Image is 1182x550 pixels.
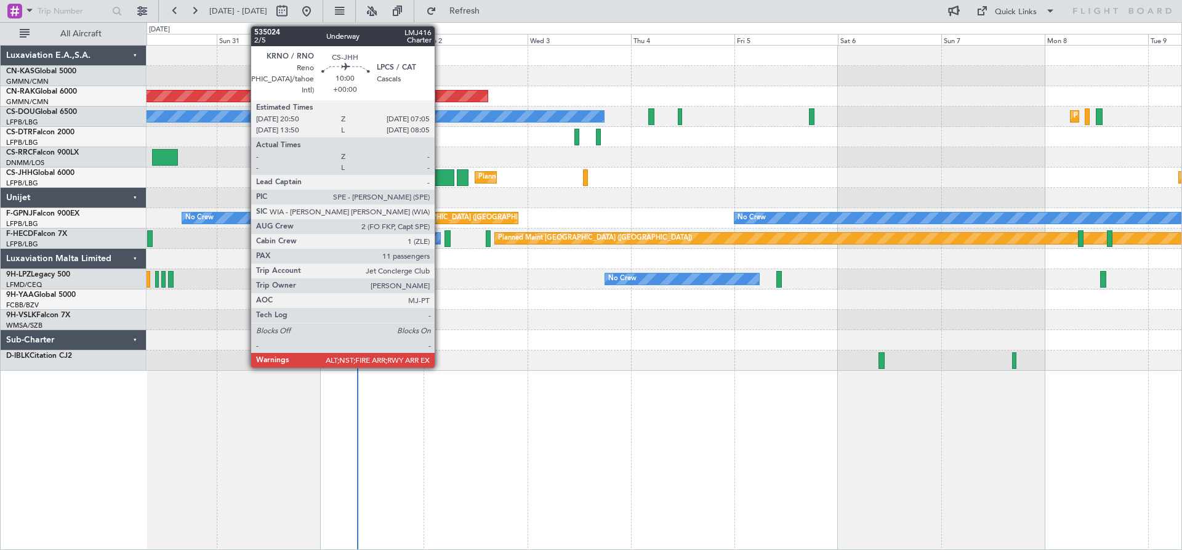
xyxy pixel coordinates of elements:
a: LFPB/LBG [6,219,38,228]
div: [DATE] [322,25,343,35]
span: D-IBLK [6,352,30,360]
div: Mon 1 [320,34,424,45]
div: Fri 5 [734,34,838,45]
a: FCBB/BZV [6,301,39,310]
span: 9H-LPZ [6,271,31,278]
span: F-GPNJ [6,210,33,217]
div: No Crew [289,229,317,248]
div: Sun 7 [941,34,1045,45]
span: CN-KAS [6,68,34,75]
div: No Crew [608,270,637,288]
div: No Crew [185,209,214,227]
span: CS-DOU [6,108,35,116]
a: CS-DTRFalcon 2000 [6,129,74,136]
a: LFPB/LBG [6,240,38,249]
span: 9H-YAA [6,291,34,299]
a: CS-JHHGlobal 6000 [6,169,74,177]
button: Quick Links [970,1,1061,21]
span: CS-JHH [6,169,33,177]
span: CS-RRC [6,149,33,156]
div: [DATE] [149,25,170,35]
a: F-GPNJFalcon 900EX [6,210,79,217]
div: Planned Maint [GEOGRAPHIC_DATA] ([GEOGRAPHIC_DATA]) [478,168,672,187]
a: WMSA/SZB [6,321,42,330]
div: Mon 8 [1045,34,1148,45]
a: F-HECDFalcon 7X [6,230,67,238]
span: F-HECD [6,230,33,238]
div: Wed 3 [528,34,631,45]
a: 9H-LPZLegacy 500 [6,271,70,278]
div: Planned Maint [GEOGRAPHIC_DATA] ([GEOGRAPHIC_DATA]) [353,209,547,227]
a: CS-RRCFalcon 900LX [6,149,79,156]
a: LFPB/LBG [6,118,38,127]
button: Refresh [420,1,494,21]
div: Thu 4 [631,34,734,45]
span: 9H-VSLK [6,312,36,319]
a: CN-KASGlobal 5000 [6,68,76,75]
a: DNMM/LOS [6,158,44,168]
a: GMMN/CMN [6,97,49,107]
a: 9H-VSLKFalcon 7X [6,312,70,319]
span: [DATE] - [DATE] [209,6,267,17]
a: D-IBLKCitation CJ2 [6,352,72,360]
span: CS-DTR [6,129,33,136]
span: All Aircraft [32,30,130,38]
a: LFPB/LBG [6,179,38,188]
a: GMMN/CMN [6,77,49,86]
div: Tue 2 [424,34,527,45]
div: No Crew [738,209,766,227]
a: CS-DOUGlobal 6500 [6,108,77,116]
div: Quick Links [995,6,1037,18]
span: Refresh [439,7,491,15]
a: LFMD/CEQ [6,280,42,289]
button: All Aircraft [14,24,134,44]
div: Sat 30 [113,34,217,45]
a: 9H-YAAGlobal 5000 [6,291,76,299]
a: CN-RAKGlobal 6000 [6,88,77,95]
div: Planned Maint [GEOGRAPHIC_DATA] ([GEOGRAPHIC_DATA]) [498,229,692,248]
div: Sun 31 [217,34,320,45]
input: Trip Number [38,2,108,20]
div: Sat 6 [838,34,941,45]
a: LFPB/LBG [6,138,38,147]
span: CN-RAK [6,88,35,95]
